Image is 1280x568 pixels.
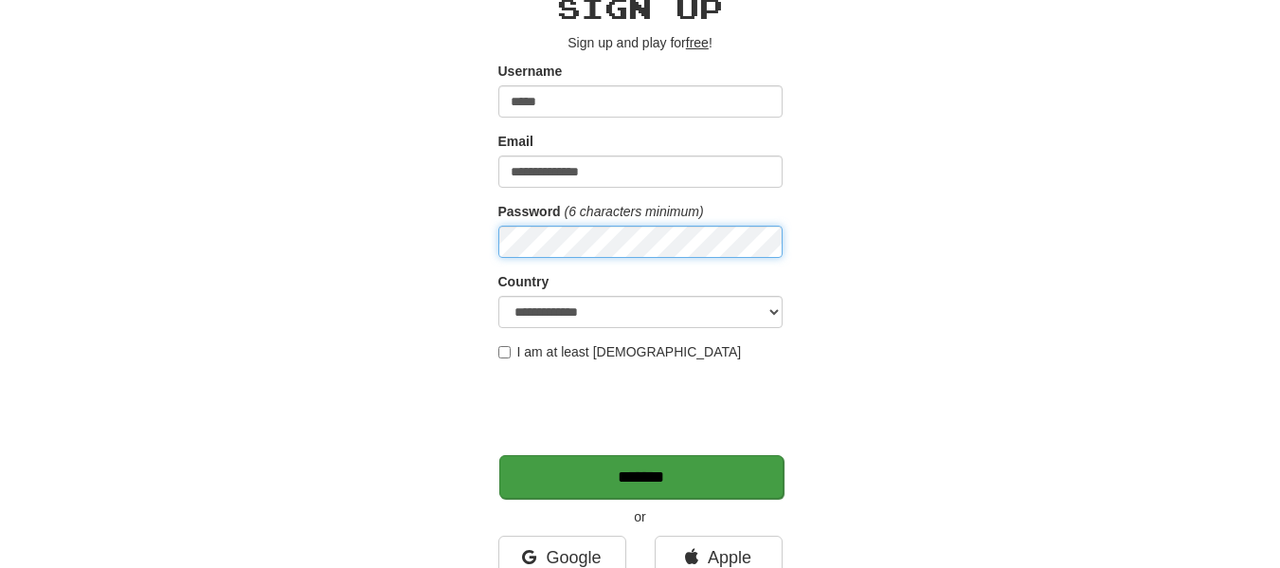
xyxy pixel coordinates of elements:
input: I am at least [DEMOGRAPHIC_DATA] [498,346,511,358]
u: free [686,35,709,50]
iframe: reCAPTCHA [498,371,786,445]
p: or [498,507,783,526]
label: I am at least [DEMOGRAPHIC_DATA] [498,342,742,361]
label: Password [498,202,561,221]
em: (6 characters minimum) [565,204,704,219]
label: Username [498,62,563,81]
label: Country [498,272,550,291]
label: Email [498,132,533,151]
p: Sign up and play for ! [498,33,783,52]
